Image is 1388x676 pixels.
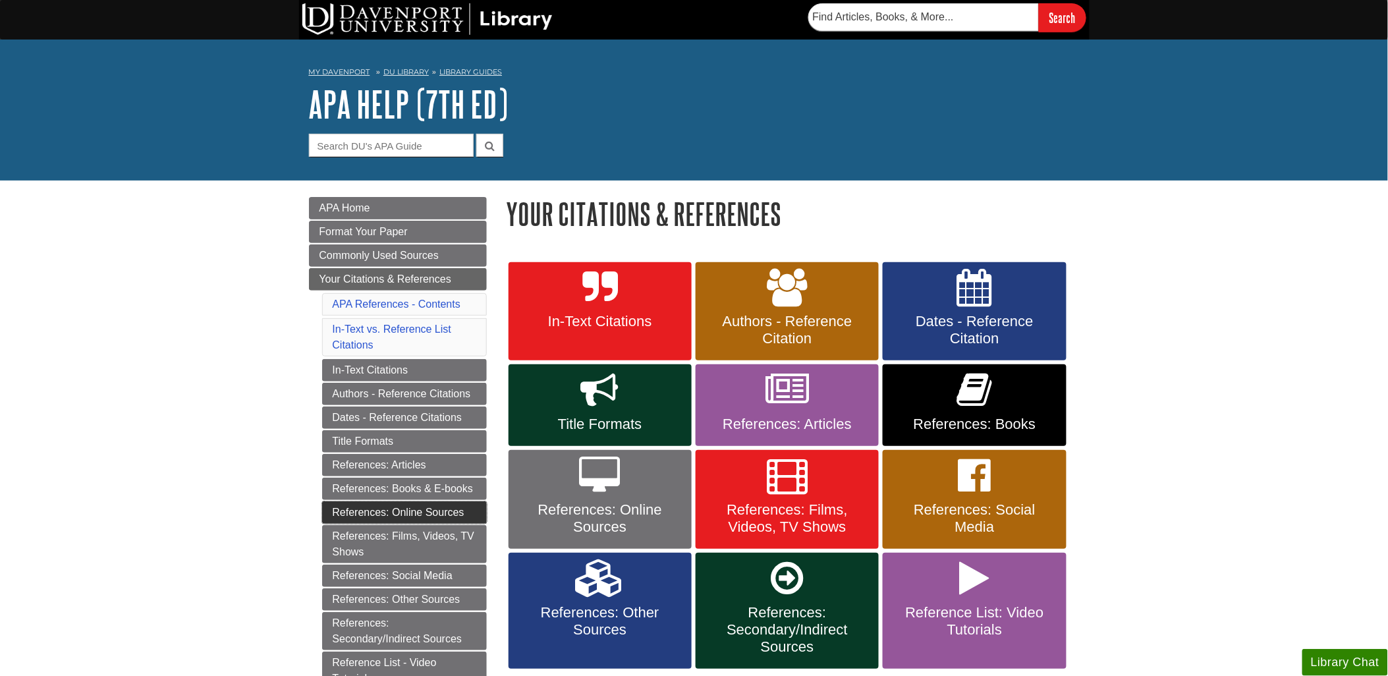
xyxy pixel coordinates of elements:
[518,604,682,638] span: References: Other Sources
[1039,3,1086,32] input: Search
[696,262,879,361] a: Authors - Reference Citation
[322,565,487,587] a: References: Social Media
[893,501,1056,536] span: References: Social Media
[696,553,879,669] a: References: Secondary/Indirect Sources
[509,262,692,361] a: In-Text Citations
[696,450,879,549] a: References: Films, Videos, TV Shows
[507,197,1080,231] h1: Your Citations & References
[322,501,487,524] a: References: Online Sources
[893,416,1056,433] span: References: Books
[509,364,692,446] a: Title Formats
[383,67,429,76] a: DU Library
[883,553,1066,669] a: Reference List: Video Tutorials
[309,268,487,291] a: Your Citations & References
[706,604,869,656] span: References: Secondary/Indirect Sources
[309,221,487,243] a: Format Your Paper
[509,450,692,549] a: References: Online Sources
[1302,649,1388,676] button: Library Chat
[309,134,474,157] input: Search DU's APA Guide
[322,525,487,563] a: References: Films, Videos, TV Shows
[322,430,487,453] a: Title Formats
[696,364,879,446] a: References: Articles
[883,364,1066,446] a: References: Books
[706,501,869,536] span: References: Films, Videos, TV Shows
[706,313,869,347] span: Authors - Reference Citation
[322,407,487,429] a: Dates - Reference Citations
[883,262,1066,361] a: Dates - Reference Citation
[322,383,487,405] a: Authors - Reference Citations
[309,84,509,125] a: APA Help (7th Ed)
[309,197,487,219] a: APA Home
[322,612,487,650] a: References: Secondary/Indirect Sources
[333,324,452,351] a: In-Text vs. Reference List Citations
[706,416,869,433] span: References: Articles
[883,450,1066,549] a: References: Social Media
[893,604,1056,638] span: Reference List: Video Tutorials
[322,588,487,611] a: References: Other Sources
[319,250,439,261] span: Commonly Used Sources
[893,313,1056,347] span: Dates - Reference Citation
[333,298,460,310] a: APA References - Contents
[322,359,487,381] a: In-Text Citations
[319,202,370,213] span: APA Home
[509,553,692,669] a: References: Other Sources
[518,501,682,536] span: References: Online Sources
[309,244,487,267] a: Commonly Used Sources
[319,273,451,285] span: Your Citations & References
[319,226,408,237] span: Format Your Paper
[808,3,1086,32] form: Searches DU Library's articles, books, and more
[309,63,1080,84] nav: breadcrumb
[518,313,682,330] span: In-Text Citations
[309,67,370,78] a: My Davenport
[808,3,1039,31] input: Find Articles, Books, & More...
[322,454,487,476] a: References: Articles
[302,3,553,35] img: DU Library
[439,67,502,76] a: Library Guides
[518,416,682,433] span: Title Formats
[322,478,487,500] a: References: Books & E-books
